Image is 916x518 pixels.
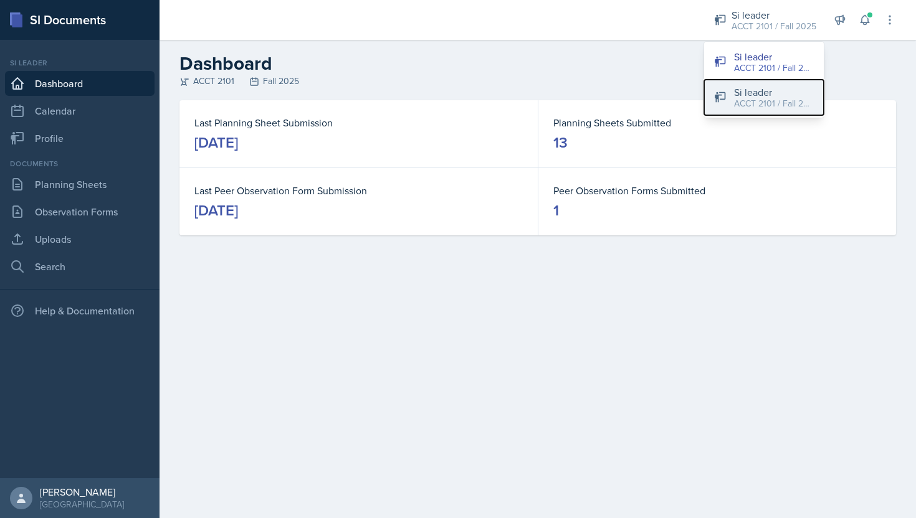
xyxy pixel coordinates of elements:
div: 13 [553,133,568,153]
div: Help & Documentation [5,298,155,323]
div: Si leader [734,49,814,64]
a: Observation Forms [5,199,155,224]
button: Si leader ACCT 2101 / Fall 2024 [704,80,824,115]
div: Si leader [732,7,816,22]
a: Uploads [5,227,155,252]
div: Documents [5,158,155,169]
a: Search [5,254,155,279]
dt: Planning Sheets Submitted [553,115,881,130]
div: Si leader [734,85,814,100]
div: [DATE] [194,133,238,153]
div: [DATE] [194,200,238,220]
dt: Last Peer Observation Form Submission [194,183,523,198]
div: [GEOGRAPHIC_DATA] [40,498,124,511]
div: ACCT 2101 / Fall 2025 [734,62,814,75]
a: Calendar [5,98,155,123]
dt: Last Planning Sheet Submission [194,115,523,130]
div: ACCT 2101 / Fall 2024 [734,97,814,110]
dt: Peer Observation Forms Submitted [553,183,881,198]
div: ACCT 2101 / Fall 2025 [732,20,816,33]
div: ACCT 2101 Fall 2025 [179,75,896,88]
div: 1 [553,200,559,220]
button: Si leader ACCT 2101 / Fall 2025 [704,44,824,80]
a: Profile [5,126,155,151]
div: Si leader [5,57,155,68]
a: Planning Sheets [5,172,155,197]
div: [PERSON_NAME] [40,486,124,498]
h2: Dashboard [179,52,896,75]
a: Dashboard [5,71,155,96]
